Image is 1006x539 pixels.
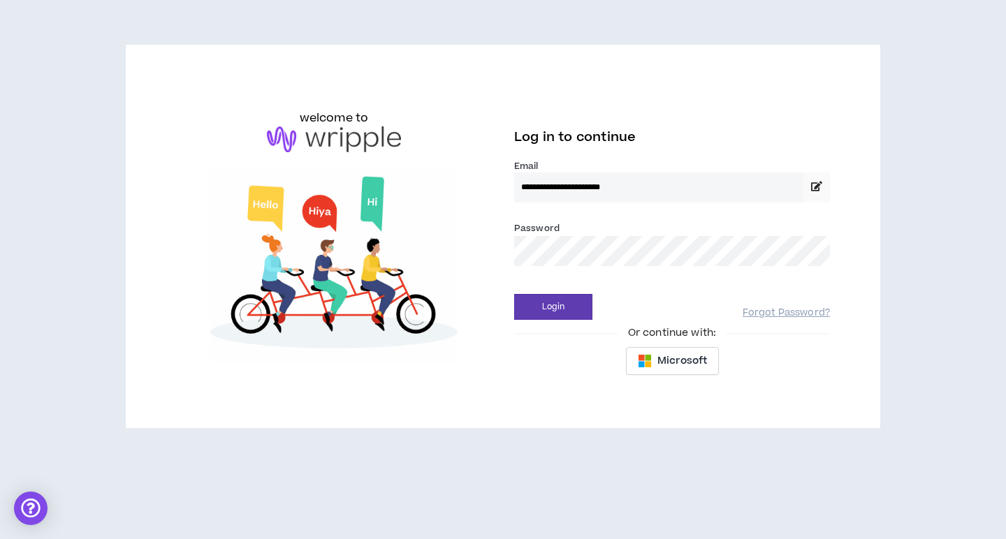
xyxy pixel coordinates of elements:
span: Microsoft [657,353,707,369]
a: Forgot Password? [743,307,830,320]
label: Password [514,222,560,235]
label: Email [514,160,830,172]
span: Or continue with: [618,325,726,341]
button: Login [514,294,592,320]
span: Log in to continue [514,128,636,146]
img: Welcome to Wripple [176,166,492,363]
div: Open Intercom Messenger [14,492,48,525]
h6: welcome to [300,110,369,126]
button: Microsoft [626,347,719,375]
img: logo-brand.png [267,126,401,153]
